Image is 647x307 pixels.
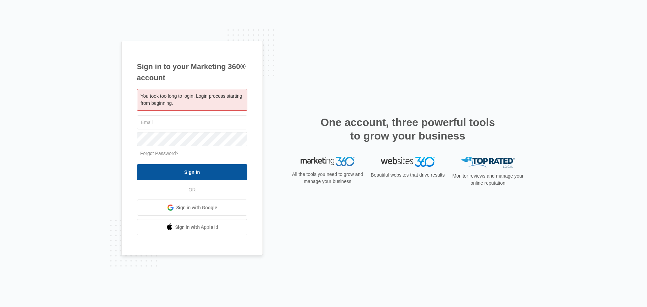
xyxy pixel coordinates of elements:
[176,204,217,211] span: Sign in with Google
[175,224,218,231] span: Sign in with Apple Id
[141,93,242,106] span: You took too long to login. Login process starting from beginning.
[137,115,247,129] input: Email
[370,172,445,179] p: Beautiful websites that drive results
[301,157,355,166] img: Marketing 360
[290,171,365,185] p: All the tools you need to grow and manage your business
[184,186,201,193] span: OR
[461,157,515,168] img: Top Rated Local
[318,116,497,143] h2: One account, three powerful tools to grow your business
[137,199,247,216] a: Sign in with Google
[381,157,435,166] img: Websites 360
[140,151,179,156] a: Forgot Password?
[450,173,526,187] p: Monitor reviews and manage your online reputation
[137,219,247,235] a: Sign in with Apple Id
[137,164,247,180] input: Sign In
[137,61,247,83] h1: Sign in to your Marketing 360® account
